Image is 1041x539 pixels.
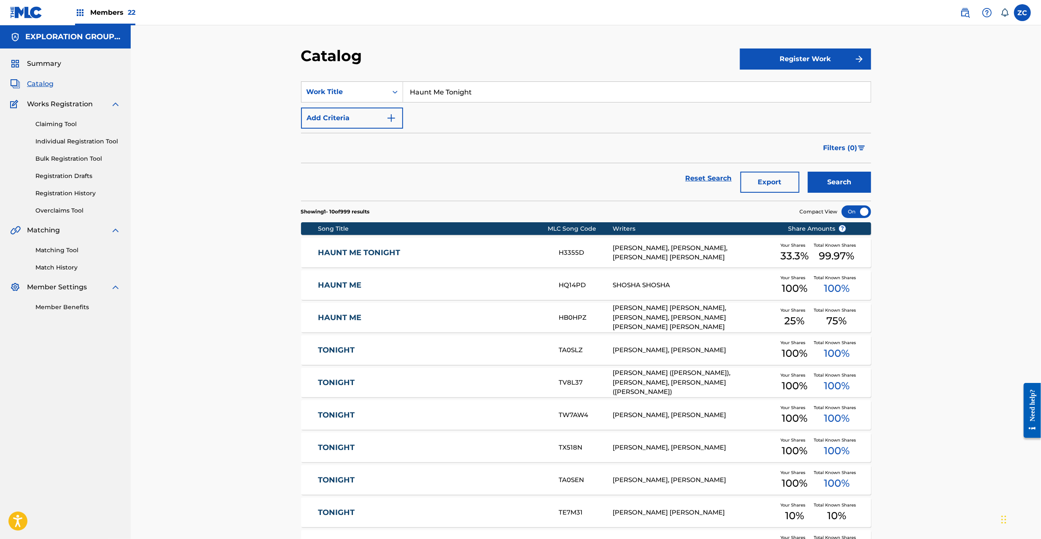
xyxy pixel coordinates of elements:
[854,54,864,64] img: f7272a7cc735f4ea7f67.svg
[559,378,613,388] div: TV8L37
[301,208,370,216] p: Showing 1 - 10 of 999 results
[318,345,547,355] a: TONIGHT
[1017,377,1041,445] iframe: Resource Center
[318,410,547,420] a: TONIGHT
[10,6,43,19] img: MLC Logo
[782,443,807,458] span: 100 %
[613,280,775,290] div: SHOSHA SHOSHA
[613,508,775,517] div: [PERSON_NAME] [PERSON_NAME]
[814,502,859,508] span: Total Known Shares
[823,143,858,153] span: Filters ( 0 )
[839,225,846,232] span: ?
[782,281,807,296] span: 100 %
[318,475,547,485] a: TONIGHT
[780,307,809,313] span: Your Shares
[780,437,809,443] span: Your Shares
[110,99,121,109] img: expand
[780,469,809,476] span: Your Shares
[559,508,613,517] div: TE7M31
[740,49,871,70] button: Register Work
[128,8,135,16] span: 22
[301,81,871,201] form: Search Form
[960,8,970,18] img: search
[780,242,809,248] span: Your Shares
[780,248,809,264] span: 33.3 %
[814,372,859,378] span: Total Known Shares
[110,225,121,235] img: expand
[814,469,859,476] span: Total Known Shares
[824,346,850,361] span: 100 %
[318,248,547,258] a: HAUNT ME TONIGHT
[613,410,775,420] div: [PERSON_NAME], [PERSON_NAME]
[979,4,995,21] div: Help
[782,411,807,426] span: 100 %
[858,146,865,151] img: filter
[814,307,859,313] span: Total Known Shares
[548,224,613,233] div: MLC Song Code
[27,225,60,235] span: Matching
[613,243,775,262] div: [PERSON_NAME], [PERSON_NAME], [PERSON_NAME] [PERSON_NAME]
[613,224,775,233] div: Writers
[1001,8,1009,17] div: Notifications
[999,499,1041,539] div: Chat Widget
[10,225,21,235] img: Matching
[559,475,613,485] div: TA0SEN
[27,99,93,109] span: Works Registration
[784,313,804,329] span: 25 %
[10,59,61,69] a: SummarySummary
[318,443,547,453] a: TONIGHT
[818,137,871,159] button: Filters (0)
[814,275,859,281] span: Total Known Shares
[740,172,799,193] button: Export
[35,172,121,181] a: Registration Drafts
[559,443,613,453] div: TX518N
[613,303,775,332] div: [PERSON_NAME] [PERSON_NAME], [PERSON_NAME], [PERSON_NAME] [PERSON_NAME] [PERSON_NAME]
[10,32,20,42] img: Accounts
[27,79,54,89] span: Catalog
[559,248,613,258] div: H3355D
[785,508,804,523] span: 10 %
[780,502,809,508] span: Your Shares
[782,476,807,491] span: 100 %
[110,282,121,292] img: expand
[613,475,775,485] div: [PERSON_NAME], [PERSON_NAME]
[814,437,859,443] span: Total Known Shares
[780,275,809,281] span: Your Shares
[800,208,838,216] span: Compact View
[782,378,807,393] span: 100 %
[35,206,121,215] a: Overclaims Tool
[780,372,809,378] span: Your Shares
[318,508,547,517] a: TONIGHT
[318,280,547,290] a: HAUNT ME
[1014,4,1031,21] div: User Menu
[10,79,54,89] a: CatalogCatalog
[10,282,20,292] img: Member Settings
[559,345,613,355] div: TA0SLZ
[35,189,121,198] a: Registration History
[35,120,121,129] a: Claiming Tool
[824,411,850,426] span: 100 %
[25,32,121,42] h5: EXPLORATION GROUP LLC
[613,345,775,355] div: [PERSON_NAME], [PERSON_NAME]
[27,282,87,292] span: Member Settings
[318,224,548,233] div: Song Title
[982,8,992,18] img: help
[1001,507,1006,532] div: Drag
[301,46,366,65] h2: Catalog
[819,248,854,264] span: 99.97 %
[35,246,121,255] a: Matching Tool
[824,476,850,491] span: 100 %
[957,4,974,21] a: Public Search
[35,303,121,312] a: Member Benefits
[814,340,859,346] span: Total Known Shares
[386,113,396,123] img: 9d2ae6d4665cec9f34b9.svg
[75,8,85,18] img: Top Rightsholders
[559,280,613,290] div: HQ14PD
[301,108,403,129] button: Add Criteria
[814,242,859,248] span: Total Known Shares
[808,172,871,193] button: Search
[27,59,61,69] span: Summary
[681,169,736,188] a: Reset Search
